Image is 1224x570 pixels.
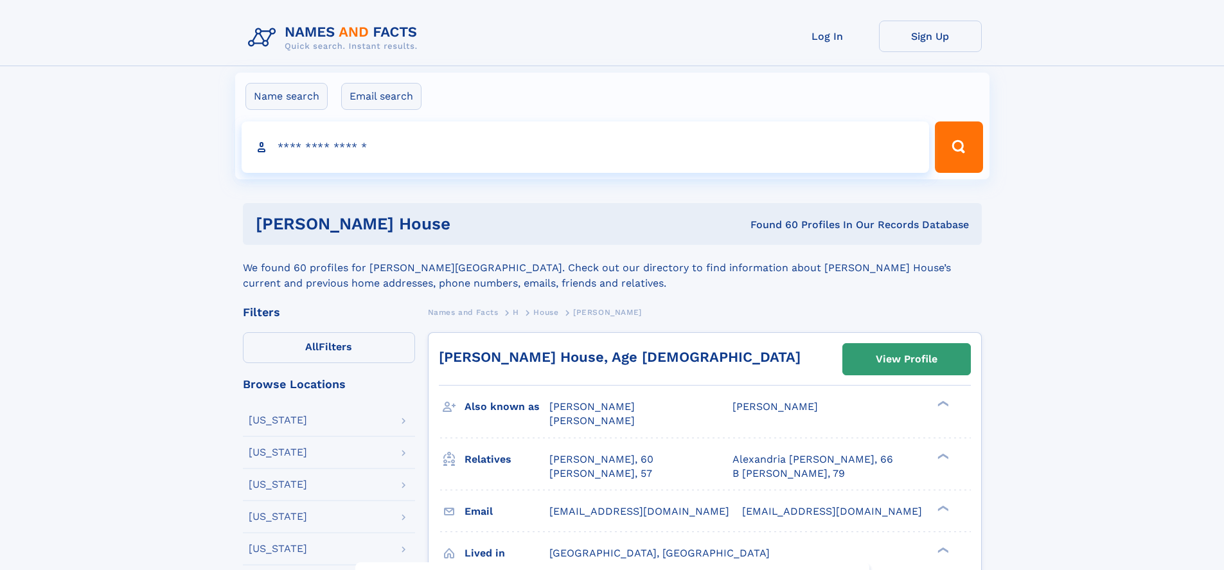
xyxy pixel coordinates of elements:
a: [PERSON_NAME], 57 [549,467,652,481]
a: [PERSON_NAME] House, Age [DEMOGRAPHIC_DATA] [439,349,801,365]
span: [GEOGRAPHIC_DATA], [GEOGRAPHIC_DATA] [549,547,770,559]
div: [US_STATE] [249,447,307,458]
span: [EMAIL_ADDRESS][DOMAIN_NAME] [742,505,922,517]
input: search input [242,121,930,173]
button: Search Button [935,121,982,173]
span: H [513,308,519,317]
a: H [513,304,519,320]
h3: Also known as [465,396,549,418]
h1: [PERSON_NAME] House [256,216,601,232]
a: Names and Facts [428,304,499,320]
span: [PERSON_NAME] [549,414,635,427]
div: Found 60 Profiles In Our Records Database [600,218,969,232]
a: B [PERSON_NAME], 79 [732,467,845,481]
div: [US_STATE] [249,415,307,425]
div: ❯ [934,452,950,460]
span: [EMAIL_ADDRESS][DOMAIN_NAME] [549,505,729,517]
div: We found 60 profiles for [PERSON_NAME][GEOGRAPHIC_DATA]. Check out our directory to find informat... [243,245,982,291]
div: ❯ [934,504,950,512]
h3: Lived in [465,542,549,564]
div: ❯ [934,546,950,554]
div: ❯ [934,400,950,408]
h3: Email [465,501,549,522]
label: Name search [245,83,328,110]
div: Filters [243,307,415,318]
label: Email search [341,83,421,110]
a: Sign Up [879,21,982,52]
span: [PERSON_NAME] [732,400,818,413]
div: [US_STATE] [249,479,307,490]
img: Logo Names and Facts [243,21,428,55]
span: [PERSON_NAME] [549,400,635,413]
h3: Relatives [465,449,549,470]
a: Log In [776,21,879,52]
a: House [533,304,558,320]
label: Filters [243,332,415,363]
span: House [533,308,558,317]
div: [US_STATE] [249,544,307,554]
div: View Profile [876,344,937,374]
span: All [305,341,319,353]
a: Alexandria [PERSON_NAME], 66 [732,452,893,467]
span: [PERSON_NAME] [573,308,642,317]
div: [US_STATE] [249,512,307,522]
a: View Profile [843,344,970,375]
div: Browse Locations [243,379,415,390]
a: [PERSON_NAME], 60 [549,452,653,467]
